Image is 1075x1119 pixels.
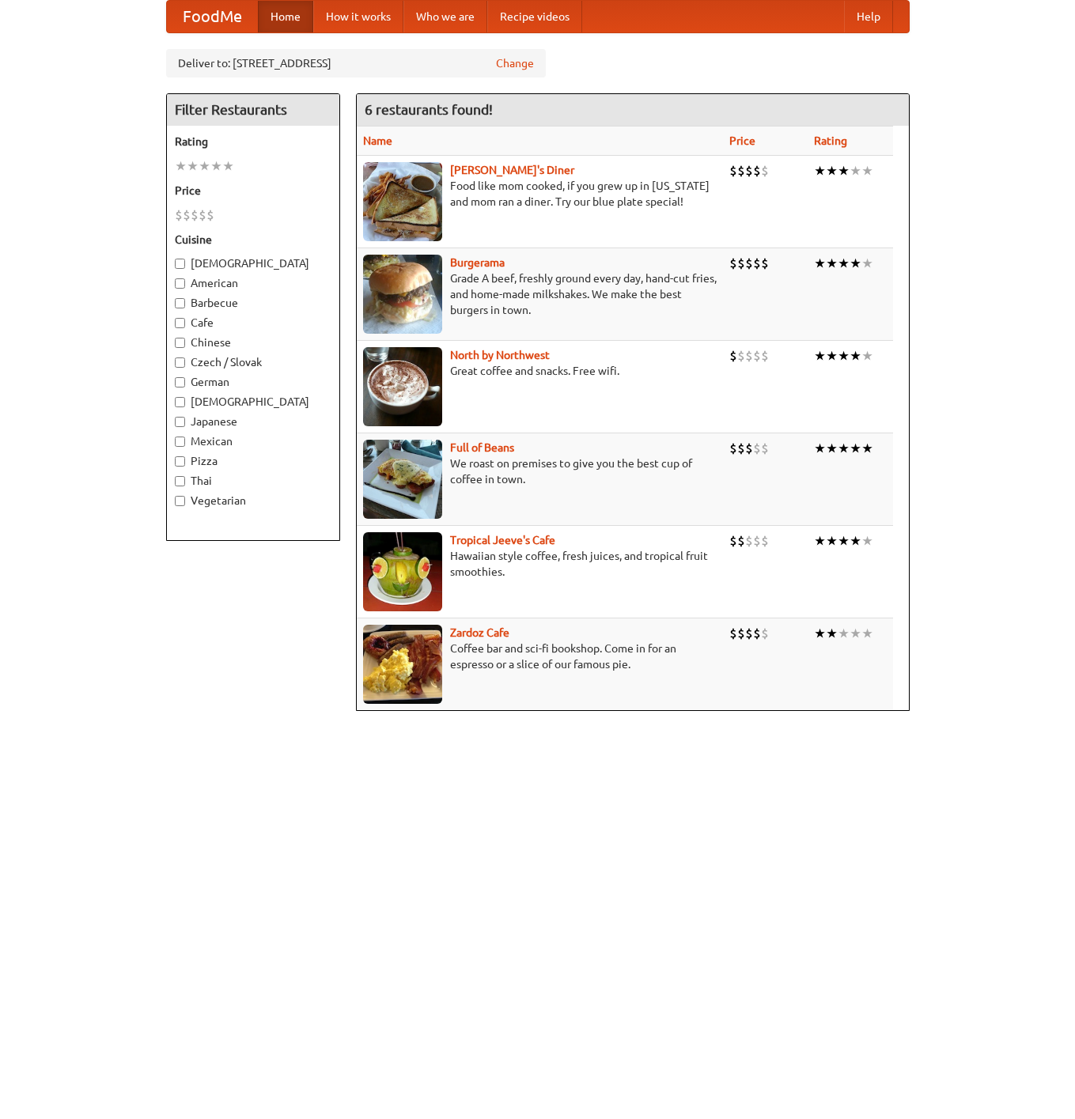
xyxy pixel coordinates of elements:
[450,349,550,361] b: North by Northwest
[175,157,187,175] li: ★
[175,134,331,149] h5: Rating
[487,1,582,32] a: Recipe videos
[761,162,769,180] li: $
[363,456,717,487] p: We roast on premises to give you the best cup of coffee in town.
[814,532,826,550] li: ★
[826,162,838,180] li: ★
[729,134,755,147] a: Price
[450,256,505,269] a: Burgerama
[175,496,185,506] input: Vegetarian
[175,417,185,427] input: Japanese
[745,162,753,180] li: $
[175,318,185,328] input: Cafe
[450,164,574,176] a: [PERSON_NAME]'s Diner
[363,532,442,611] img: jeeves.jpg
[363,134,392,147] a: Name
[761,440,769,457] li: $
[175,278,185,289] input: American
[191,206,199,224] li: $
[175,437,185,447] input: Mexican
[450,626,509,639] a: Zardoz Cafe
[850,255,861,272] li: ★
[175,275,331,291] label: American
[175,298,185,308] input: Barbecue
[403,1,487,32] a: Who we are
[175,295,331,311] label: Barbecue
[175,433,331,449] label: Mexican
[175,397,185,407] input: [DEMOGRAPHIC_DATA]
[861,532,873,550] li: ★
[826,532,838,550] li: ★
[363,440,442,519] img: beans.jpg
[729,347,737,365] li: $
[175,338,185,348] input: Chinese
[838,532,850,550] li: ★
[729,255,737,272] li: $
[175,473,331,489] label: Thai
[753,532,761,550] li: $
[175,183,331,198] h5: Price
[729,532,737,550] li: $
[729,440,737,457] li: $
[363,162,442,241] img: sallys.jpg
[363,363,717,379] p: Great coffee and snacks. Free wifi.
[167,1,258,32] a: FoodMe
[187,157,199,175] li: ★
[761,347,769,365] li: $
[166,49,546,77] div: Deliver to: [STREET_ADDRESS]
[210,157,222,175] li: ★
[313,1,403,32] a: How it works
[826,625,838,642] li: ★
[175,476,185,486] input: Thai
[729,162,737,180] li: $
[222,157,234,175] li: ★
[175,315,331,331] label: Cafe
[861,347,873,365] li: ★
[450,534,555,546] a: Tropical Jeeve's Cafe
[175,259,185,269] input: [DEMOGRAPHIC_DATA]
[363,347,442,426] img: north.jpg
[761,532,769,550] li: $
[753,440,761,457] li: $
[745,347,753,365] li: $
[737,625,745,642] li: $
[814,162,826,180] li: ★
[737,255,745,272] li: $
[838,440,850,457] li: ★
[199,157,210,175] li: ★
[850,625,861,642] li: ★
[363,548,717,580] p: Hawaiian style coffee, fresh juices, and tropical fruit smoothies.
[838,347,850,365] li: ★
[814,255,826,272] li: ★
[761,625,769,642] li: $
[729,625,737,642] li: $
[258,1,313,32] a: Home
[175,414,331,429] label: Japanese
[175,377,185,387] input: German
[450,441,514,454] b: Full of Beans
[737,162,745,180] li: $
[175,453,331,469] label: Pizza
[814,134,847,147] a: Rating
[861,440,873,457] li: ★
[363,270,717,318] p: Grade A beef, freshly ground every day, hand-cut fries, and home-made milkshakes. We make the bes...
[753,255,761,272] li: $
[363,641,717,672] p: Coffee bar and sci-fi bookshop. Come in for an espresso or a slice of our famous pie.
[861,625,873,642] li: ★
[365,102,493,117] ng-pluralize: 6 restaurants found!
[175,374,331,390] label: German
[745,532,753,550] li: $
[167,94,339,126] h4: Filter Restaurants
[363,178,717,210] p: Food like mom cooked, if you grew up in [US_STATE] and mom ran a diner. Try our blue plate special!
[175,456,185,467] input: Pizza
[199,206,206,224] li: $
[850,440,861,457] li: ★
[850,162,861,180] li: ★
[745,440,753,457] li: $
[745,255,753,272] li: $
[737,440,745,457] li: $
